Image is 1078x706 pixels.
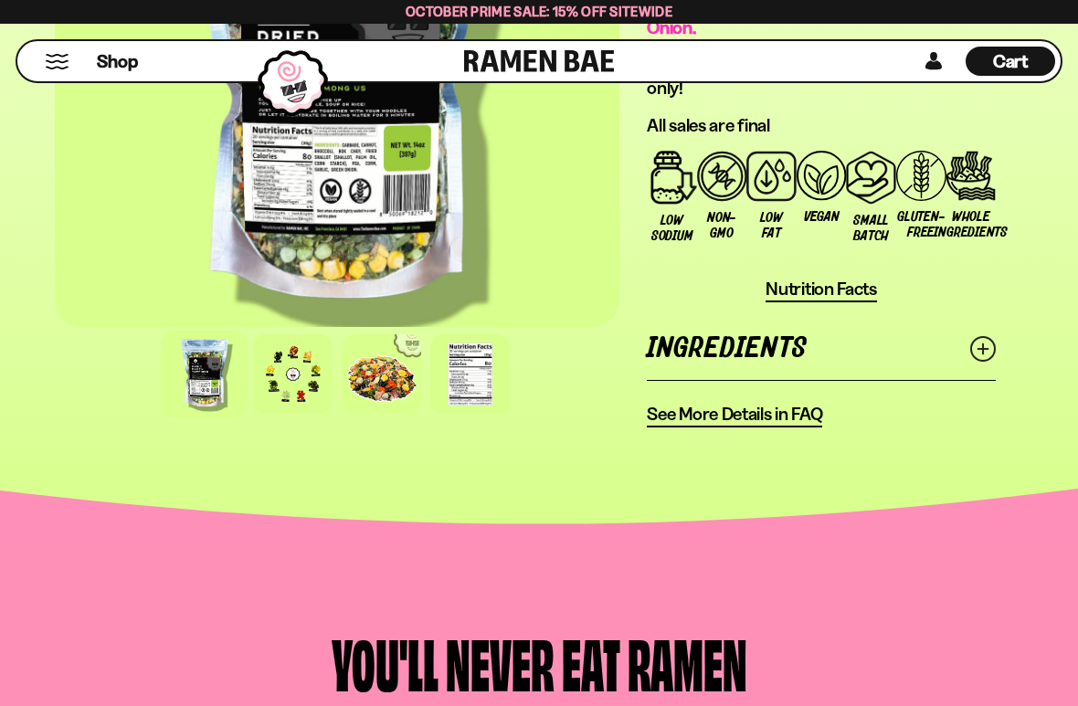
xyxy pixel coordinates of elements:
[897,209,945,240] span: Gluten-free
[766,278,877,302] button: Nutrition Facts
[651,213,693,244] span: Low Sodium
[406,3,672,20] span: October Prime Sale: 15% off Sitewide
[647,317,996,380] a: Ingredients
[45,54,69,69] button: Mobile Menu Trigger
[766,278,877,300] span: Nutrition Facts
[647,403,822,426] span: See More Details in FAQ
[97,49,138,74] span: Shop
[966,41,1055,81] div: Cart
[934,209,1007,240] span: Whole Ingredients
[756,210,787,241] span: Low Fat
[446,628,555,697] div: Never
[97,47,138,76] a: Shop
[853,213,889,244] span: Small Batch
[804,209,840,225] span: Vegan
[647,403,822,427] a: See More Details in FAQ
[628,628,747,697] div: Ramen
[647,114,996,137] p: All sales are final
[993,50,1029,72] span: Cart
[562,628,620,697] div: Eat
[332,628,439,697] div: You'll
[706,210,738,241] span: Non-GMO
